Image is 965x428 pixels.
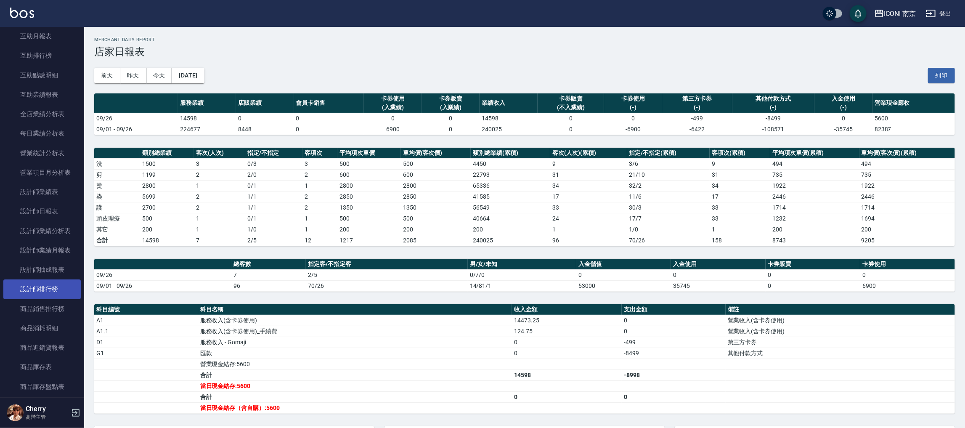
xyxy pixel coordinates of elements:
td: 頭皮理療 [94,213,140,224]
a: 設計師日報表 [3,202,81,221]
td: 1 / 1 [245,202,302,213]
td: 1714 [770,202,859,213]
div: (-) [817,103,870,112]
td: 2 / 0 [245,169,302,180]
td: 服務收入(含卡券使用) [198,315,512,326]
div: 其他付款方式 [734,94,813,103]
h3: 店家日報表 [94,46,955,58]
table: a dense table [94,148,955,246]
td: 1 [550,224,627,235]
td: 14598 [140,235,194,246]
th: 客項次 [302,148,337,159]
a: 營業項目月分析表 [3,163,81,182]
th: 類別總業績 [140,148,194,159]
div: 卡券販賣 [424,94,478,103]
td: 4450 [471,158,550,169]
td: 200 [401,224,471,235]
td: 合計 [198,391,512,402]
td: 2 [302,191,337,202]
button: [DATE] [172,68,204,83]
td: 6900 [860,280,955,291]
td: 600 [401,169,471,180]
td: 1 [194,213,245,224]
td: 1 / 0 [627,224,710,235]
td: 0 [766,280,860,291]
td: 0/7/0 [468,269,577,280]
td: 5600 [872,113,955,124]
img: Person [7,404,24,421]
td: 0 [512,391,622,402]
td: 0 [364,113,422,124]
th: 備註 [726,304,955,315]
th: 卡券使用 [860,259,955,270]
td: A1.1 [94,326,198,337]
a: 商品庫存表 [3,357,81,377]
td: 合計 [198,370,512,380]
td: 200 [471,224,550,235]
td: 53000 [576,280,671,291]
p: 高階主管 [26,413,69,421]
td: 500 [337,158,401,169]
td: 2 [194,191,245,202]
td: 洗 [94,158,140,169]
th: 總客數 [231,259,306,270]
td: 33 [710,213,770,224]
td: 2800 [337,180,401,191]
td: 96 [550,235,627,246]
td: 494 [770,158,859,169]
a: 設計師業績月報表 [3,241,81,260]
td: 09/26 [94,269,231,280]
a: 設計師業績表 [3,182,81,202]
table: a dense table [94,93,955,135]
td: 1 [302,213,337,224]
td: 1 / 1 [245,191,302,202]
h5: Cherry [26,405,69,413]
th: 指定客/不指定客 [306,259,468,270]
td: 0 / 3 [245,158,302,169]
td: 200 [770,224,859,235]
td: 2850 [337,191,401,202]
div: (入業績) [424,103,478,112]
td: 2 [302,202,337,213]
td: -8499 [732,113,815,124]
img: Logo [10,8,34,18]
td: 0 [538,124,604,135]
td: 8743 [770,235,859,246]
td: 56549 [471,202,550,213]
a: 設計師抽成報表 [3,260,81,279]
td: -35745 [814,124,872,135]
td: 0 [814,113,872,124]
td: 6900 [364,124,422,135]
td: 240025 [471,235,550,246]
div: (-) [734,103,813,112]
td: 600 [337,169,401,180]
a: 營業統計分析表 [3,144,81,163]
td: 14473.25 [512,315,622,326]
td: 2085 [401,235,471,246]
a: 全店業績分析表 [3,104,81,124]
td: 200 [337,224,401,235]
td: 3 [302,158,337,169]
td: 1 [194,224,245,235]
td: 200 [859,224,955,235]
td: 營業現金結存:5600 [198,359,512,370]
td: 當日現金結存（含自購）:5600 [198,402,512,413]
a: 互助業績報表 [3,85,81,104]
td: 14/81/1 [468,280,577,291]
td: 1 [302,180,337,191]
td: 17 [710,191,770,202]
div: (入業績) [366,103,420,112]
td: 82387 [872,124,955,135]
td: 1 [302,224,337,235]
td: -108571 [732,124,815,135]
td: 匯款 [198,348,512,359]
td: 96 [231,280,306,291]
td: 158 [710,235,770,246]
td: 當日現金結存:5600 [198,380,512,391]
td: 124.75 [512,326,622,337]
td: 1 [710,224,770,235]
button: 前天 [94,68,120,83]
td: 1232 [770,213,859,224]
th: 單均價(客次價)(累積) [859,148,955,159]
td: 5699 [140,191,194,202]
